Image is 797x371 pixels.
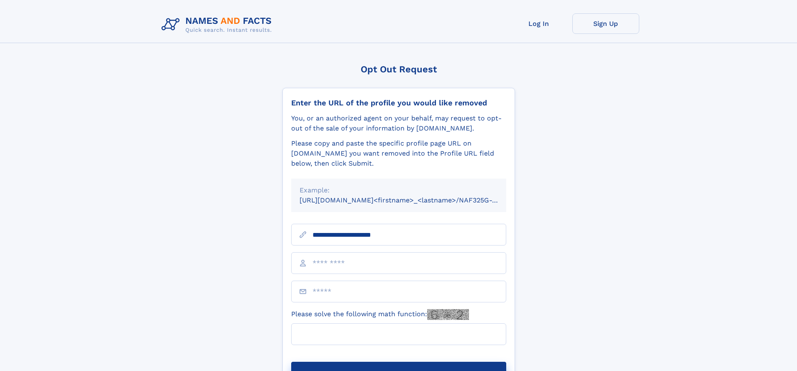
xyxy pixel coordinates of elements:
div: Enter the URL of the profile you would like removed [291,98,506,107]
div: Please copy and paste the specific profile page URL on [DOMAIN_NAME] you want removed into the Pr... [291,138,506,169]
div: Opt Out Request [282,64,515,74]
div: Example: [300,185,498,195]
img: Logo Names and Facts [158,13,279,36]
a: Log In [505,13,572,34]
div: You, or an authorized agent on your behalf, may request to opt-out of the sale of your informatio... [291,113,506,133]
a: Sign Up [572,13,639,34]
small: [URL][DOMAIN_NAME]<firstname>_<lastname>/NAF325G-xxxxxxxx [300,196,522,204]
label: Please solve the following math function: [291,309,469,320]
